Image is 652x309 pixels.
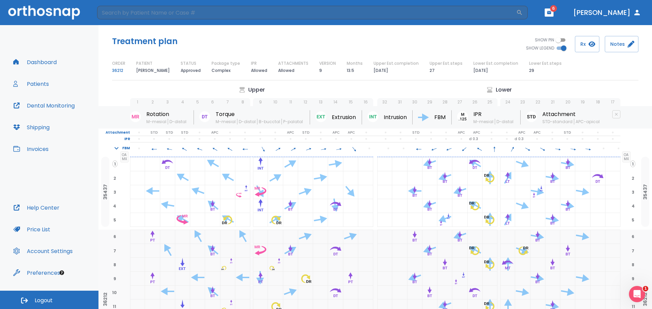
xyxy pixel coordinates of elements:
span: M-mesial [473,119,495,124]
a: 36212 [112,66,123,75]
p: IPR [98,136,130,142]
p: 14 [333,99,338,105]
p: 36212 [103,292,108,306]
p: Intrusion [384,113,407,121]
span: Logout [35,297,53,304]
p: 35437 [103,184,108,200]
span: 120° [520,146,535,152]
p: 6 [211,99,214,105]
p: 22 [536,99,540,105]
p: FBM [434,113,446,121]
span: 270° [411,146,427,152]
span: STD-standard [542,119,574,124]
a: Dental Monitoring [9,97,79,114]
p: 25 [487,99,492,105]
p: 20 [565,99,570,105]
span: 270° [238,146,253,152]
span: OA MX [622,151,631,162]
p: Lower [496,86,512,94]
p: ATTACHMENTS [278,60,308,66]
span: 140° [346,146,362,152]
span: 300° [472,146,487,152]
p: 36212 [642,292,648,306]
span: 6 [630,233,636,239]
span: 300° [222,146,238,152]
span: 60° [286,146,301,152]
p: [PERSON_NAME] [136,66,170,75]
iframe: Intercom live chat [629,286,645,302]
p: 31 [398,99,402,105]
span: 300° [177,146,192,152]
p: Upper Est.completion [374,60,419,66]
span: SHOW LEGEND [526,45,554,51]
p: APC [348,130,355,136]
p: 15 [349,99,353,105]
span: 30° [505,146,520,152]
span: 250° [426,146,441,152]
span: 4 [112,203,117,209]
span: 80° [331,146,347,152]
h5: Treatment plan [112,36,178,47]
p: Upper [248,86,265,94]
button: Rx [575,36,599,52]
p: 3 [166,99,169,105]
p: 26 [472,99,477,105]
span: 0° [487,146,502,152]
button: Patients [9,76,53,92]
p: Extrusion [332,113,356,121]
p: Lower Est.steps [529,60,562,66]
span: 5 [630,217,636,223]
p: 27 [430,66,435,75]
span: 3 [112,189,117,195]
button: Account Settings [9,243,77,259]
p: STD [166,130,173,136]
p: 2 [151,99,154,105]
span: 280° [162,146,177,152]
span: OA MX [120,151,129,162]
span: 8 [630,262,636,268]
p: 19 [581,99,585,105]
p: Complex [212,66,231,75]
p: 21 [551,99,555,105]
p: Attachment [542,110,601,118]
p: STD [181,130,188,136]
span: 1 [630,160,635,167]
p: 29 [529,66,534,75]
p: APC [518,130,525,136]
p: Approved [181,66,201,75]
p: Attachment [98,130,130,136]
span: 1 [643,286,648,291]
p: Package type [212,60,240,66]
p: PATIENT [136,60,152,66]
span: D-distal [168,119,188,124]
span: 230° [457,146,472,152]
p: FBM [122,145,130,151]
span: 80° [316,146,331,152]
span: 3 [630,189,636,195]
span: 100° [581,146,596,152]
span: 270° [147,146,162,152]
p: STD [302,130,309,136]
p: STD [564,130,571,136]
p: [DATE] [374,66,388,75]
p: Rotation [146,110,188,118]
p: Allowed [251,66,267,75]
button: Dashboard [9,54,61,70]
span: 300° [207,146,222,152]
p: 13 [319,99,323,105]
button: [PERSON_NAME] [570,6,644,19]
span: 120° [535,146,550,152]
a: Price List [9,221,54,237]
p: STD [412,130,419,136]
span: 100° [550,146,566,152]
button: Preferences [9,265,64,281]
p: APC [473,130,480,136]
span: 8 [112,262,117,268]
span: P-palatal [282,119,304,124]
span: 290° [192,146,207,152]
span: 2 [112,175,117,181]
button: Invoices [9,141,53,157]
span: D-distal [495,119,515,124]
span: 60° [271,146,286,152]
